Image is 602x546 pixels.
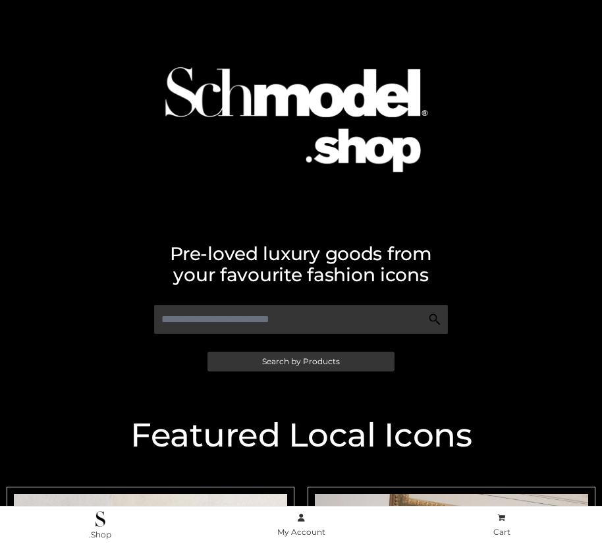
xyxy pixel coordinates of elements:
[428,313,441,326] img: Search Icon
[401,510,602,540] a: Cart
[89,530,111,539] span: .Shop
[201,510,402,540] a: My Account
[96,511,105,527] img: .Shop
[277,527,325,537] span: My Account
[7,243,595,285] h2: Pre-loved luxury goods from your favourite fashion icons
[207,352,395,371] a: Search by Products
[262,358,340,366] span: Search by Products
[493,527,510,537] span: Cart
